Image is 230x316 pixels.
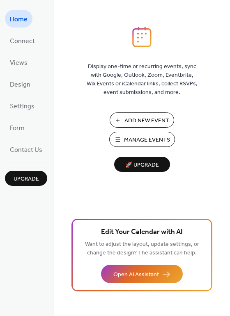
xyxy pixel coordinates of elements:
[5,171,47,186] button: Upgrade
[10,13,28,26] span: Home
[5,53,32,71] a: Views
[5,75,35,93] a: Design
[124,136,170,144] span: Manage Events
[87,62,198,97] span: Display one-time or recurring events, sync with Google, Outlook, Zoom, Eventbrite, Wix Events or ...
[5,97,39,114] a: Settings
[10,35,35,48] span: Connect
[101,265,183,283] button: Open AI Assistant
[5,140,47,158] a: Contact Us
[14,175,39,183] span: Upgrade
[101,227,183,238] span: Edit Your Calendar with AI
[113,270,159,279] span: Open AI Assistant
[124,117,169,125] span: Add New Event
[114,157,170,172] button: 🚀 Upgrade
[5,10,32,27] a: Home
[132,27,151,47] img: logo_icon.svg
[110,112,174,128] button: Add New Event
[85,239,199,259] span: Want to adjust the layout, update settings, or change the design? The assistant can help.
[10,144,42,156] span: Contact Us
[10,100,34,113] span: Settings
[109,132,175,147] button: Manage Events
[10,78,30,91] span: Design
[10,122,25,135] span: Form
[119,160,165,171] span: 🚀 Upgrade
[5,119,30,136] a: Form
[10,57,28,69] span: Views
[5,32,40,49] a: Connect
